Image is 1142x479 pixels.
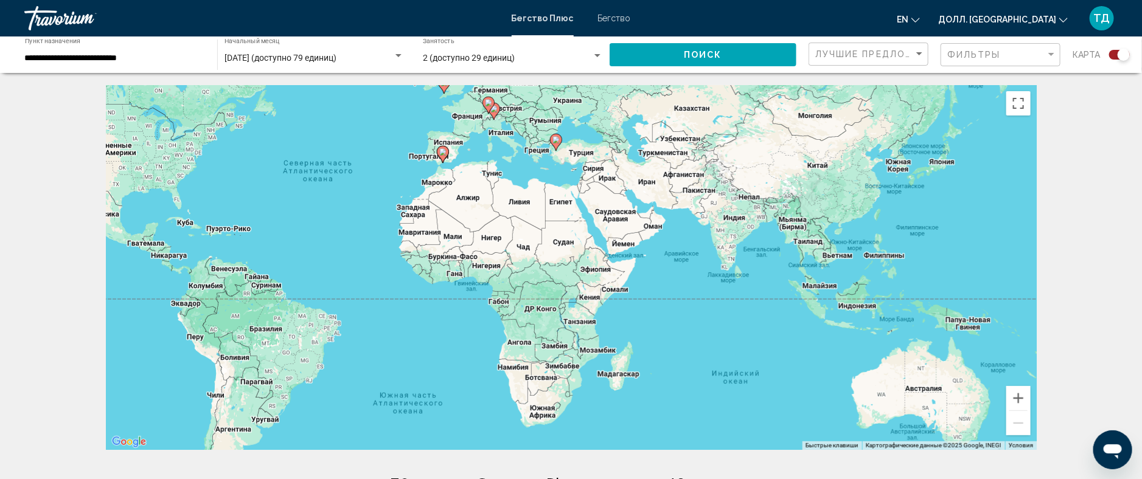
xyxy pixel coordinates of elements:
[947,50,1001,60] ya-tr-span: Фильтры
[938,15,1056,24] ya-tr-span: Долл. [GEOGRAPHIC_DATA]
[1009,442,1033,449] a: Условия
[941,43,1060,67] button: Фильтр
[1094,12,1110,24] ya-tr-span: ТД
[806,442,858,449] ya-tr-span: Быстрые клавиши
[684,50,722,60] ya-tr-span: Поиск
[897,15,908,24] ya-tr-span: en
[423,53,515,63] ya-tr-span: 2 (доступно 29 единиц)
[897,10,920,28] button: Изменить язык
[938,10,1068,28] button: Изменить валюту
[815,49,925,60] mat-select: Сортировать по
[806,441,858,450] button: Быстрые клавиши
[815,49,944,59] ya-tr-span: Лучшие Предложения
[109,434,149,450] img: Google
[610,43,796,66] button: Поиск
[1006,386,1031,410] button: Увеличить
[225,53,336,63] ya-tr-span: [DATE] (доступно 79 единиц)
[1086,5,1118,31] button: Пользовательское меню
[1006,91,1031,115] button: Включить полноэкранный режим
[109,434,149,450] a: Откройте эту область на Картах Google (в новом окне)
[598,13,631,23] a: Бегство
[1006,411,1031,435] button: Уменьшить
[1073,50,1100,60] ya-tr-span: Карта
[1093,430,1132,469] iframe: Кнопка запуска окна обмена сообщениями
[512,13,574,23] a: Бегство Плюс
[866,442,1001,449] ya-tr-span: Картографические данные ©2025 Google, INEGI
[24,6,500,30] a: Травориум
